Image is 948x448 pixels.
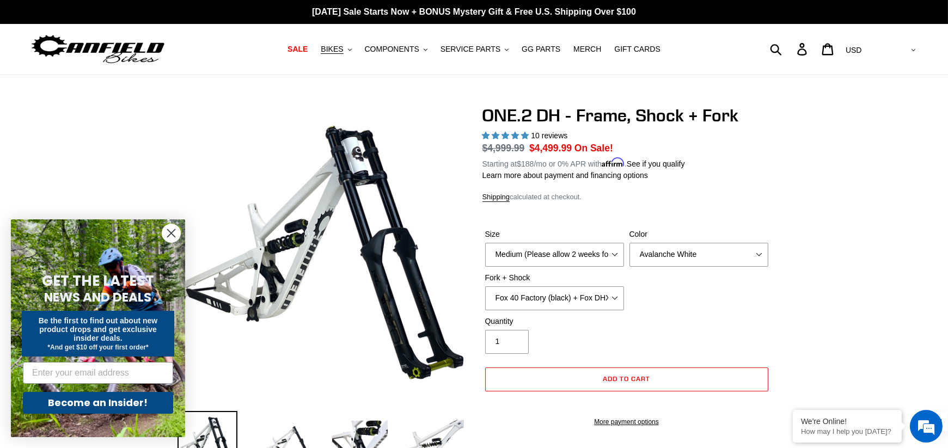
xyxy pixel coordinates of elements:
input: Search [776,37,804,61]
span: Be the first to find out about new product drops and get exclusive insider deals. [39,316,158,342]
span: NEWS AND DEALS [45,289,152,306]
button: SERVICE PARTS [435,42,514,57]
h1: ONE.2 DH - Frame, Shock + Fork [482,105,771,126]
span: *And get $10 off your first order* [47,343,148,351]
label: Quantity [485,316,624,327]
a: See if you qualify - Learn more about Affirm Financing (opens in modal) [627,159,685,168]
span: Affirm [602,158,625,167]
a: MERCH [568,42,607,57]
button: Add to cart [485,367,768,391]
a: GG PARTS [516,42,566,57]
img: Canfield Bikes [30,32,166,66]
a: Learn more about payment and financing options [482,171,648,180]
a: SALE [282,42,313,57]
input: Enter your email address [23,362,173,384]
span: $188 [517,159,534,168]
span: MERCH [573,45,601,54]
span: 10 reviews [531,131,567,140]
a: GIFT CARDS [609,42,666,57]
label: Fork + Shock [485,272,624,284]
span: GG PARTS [522,45,560,54]
a: More payment options [485,417,768,427]
button: Become an Insider! [23,392,173,414]
a: Shipping [482,193,510,202]
span: SALE [288,45,308,54]
span: $4,499.99 [529,143,572,154]
span: GIFT CARDS [614,45,660,54]
span: 5.00 stars [482,131,531,140]
p: Starting at /mo or 0% APR with . [482,156,685,170]
span: GET THE LATEST [42,271,154,291]
span: On Sale! [574,141,613,155]
span: BIKES [321,45,343,54]
div: We're Online! [801,417,894,426]
div: calculated at checkout. [482,192,771,202]
button: Close dialog [162,224,181,243]
p: How may I help you today? [801,427,894,435]
span: SERVICE PARTS [441,45,500,54]
label: Color [629,229,768,240]
label: Size [485,229,624,240]
span: COMPONENTS [365,45,419,54]
button: BIKES [315,42,357,57]
s: $4,999.99 [482,143,525,154]
span: Add to cart [603,375,650,383]
button: COMPONENTS [359,42,433,57]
